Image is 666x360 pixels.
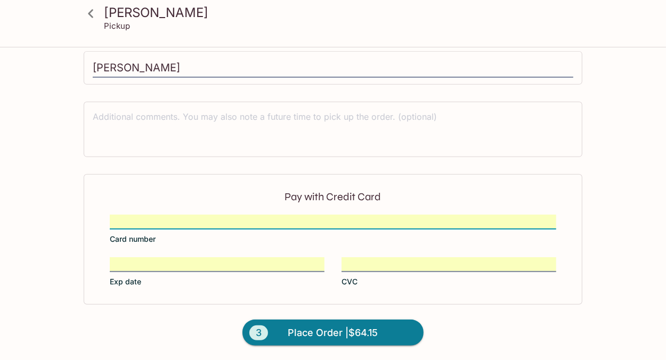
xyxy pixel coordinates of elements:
p: Pay with Credit Card [110,192,556,202]
iframe: Secure expiration date input frame [110,258,324,270]
span: 3 [249,325,268,340]
span: Card number [110,234,156,244]
button: 3Place Order |$64.15 [242,320,424,346]
h3: [PERSON_NAME] [104,4,580,21]
iframe: Secure card number input frame [110,216,556,227]
input: Enter first and last name [93,58,573,78]
span: CVC [342,276,358,287]
span: Exp date [110,276,141,287]
iframe: Secure CVC input frame [342,258,556,270]
p: Pickup [104,21,130,31]
span: Place Order | $64.15 [288,324,378,341]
